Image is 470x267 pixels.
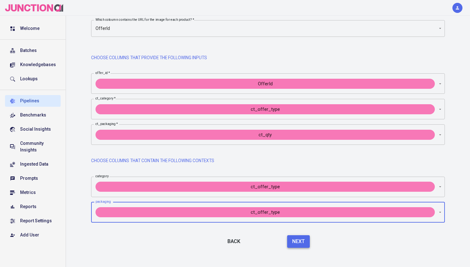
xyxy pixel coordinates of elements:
a: Welcome [5,23,61,34]
a: Ingested Data [5,158,61,170]
a: Social Insights [5,123,61,135]
div: Knowledgebases [20,61,56,68]
div: Lookups [20,76,56,82]
label: ct_category [96,96,116,101]
div: Batches [20,47,56,54]
div: Community Insights [20,140,56,153]
label: ct_packaging [96,122,118,126]
div: Reports [20,203,56,210]
button: Back [224,233,244,250]
a: Community Insights [5,138,61,156]
a: Batches [5,45,61,56]
span: ct_offer_type [247,184,284,190]
span: Choose Columns that contain the following Contexts [91,150,445,176]
a: Pipelines [5,95,61,107]
div: Prompts [20,175,56,182]
div: Ingested Data [20,161,56,168]
div: OfferId [91,20,445,37]
div: Welcome [20,25,56,32]
div: Metrics [20,189,56,196]
div: Pipelines [20,98,56,104]
div: Benchmarks [20,112,56,118]
a: Benchmarks [5,109,61,121]
div: Report Settings [20,218,56,224]
div: Add User [20,232,56,238]
a: Knowledgebases [5,59,61,71]
span: OfferId [254,81,276,87]
label: Which coloumn contains the URL for the image for each product? [96,17,194,22]
label: packaging [96,199,111,204]
img: logo [5,4,63,12]
div: Social Insights [20,126,56,133]
span: ct_offer_type [247,209,284,215]
label: category [96,174,109,179]
a: Metrics [5,187,61,198]
span: ct_qty [255,132,276,138]
a: Lookups [5,73,61,85]
a: Add User [5,229,61,241]
a: Report Settings [5,215,61,227]
span: Choose Columns that provide the following inputs [91,47,445,73]
a: Prompts [5,173,61,184]
button: Next [287,235,310,248]
label: offer_id [96,71,110,75]
span: ct_offer_type [247,106,284,112]
a: Reports [5,201,61,213]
